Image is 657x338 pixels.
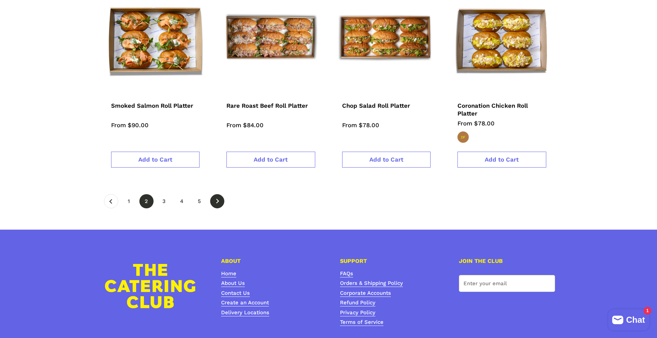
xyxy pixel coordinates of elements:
a: Coronation Chicken Roll Platter [457,102,546,115]
span: From $84.00 [226,122,264,129]
h4: JOIN THE CLUB [459,258,555,264]
a: Add to Cart [342,152,431,168]
h4: SUPPORT [340,258,436,264]
a: Contact Us [221,290,250,297]
a: 5 [192,194,207,208]
a: Privacy Policy [340,309,375,316]
a: Home [221,270,236,277]
a: 1 [122,194,136,208]
a: Create an Account [221,299,269,306]
a: Add to Cart [457,152,546,168]
a: Orders & Shipping Policy [340,280,403,287]
li: 2 [139,194,154,208]
span: From $90.00 [111,122,149,129]
span: Chop Salad Roll Platter [342,102,410,110]
button: Submit [537,275,555,292]
a: About Us [221,280,245,287]
span: Rare Roast Beef Roll Platter [226,102,308,110]
span: Coronation Chicken Roll Platter [457,102,528,118]
inbox-online-store-chat: Shopify online store chat [606,309,651,332]
span: Add to Cart [369,156,403,163]
a: Delivery Locations [221,309,269,316]
h4: ABOUT [221,258,317,264]
span: From $78.00 [457,120,495,127]
span: From $78.00 [342,122,379,129]
span: Add to Cart [138,156,172,163]
a: 4 [175,194,189,208]
a: Add to Cart [226,152,315,168]
a: Smoked Salmon Roll Platter [111,102,200,107]
a: Refund Policy [340,299,375,306]
a: Chop Salad Roll Platter [342,102,431,107]
a: Add to Cart [111,152,200,168]
a: Rare Roast Beef Roll Platter [226,102,315,107]
span: Smoked Salmon Roll Platter [111,102,193,110]
a: Terms of Service [340,319,384,326]
a: FAQs [340,270,353,277]
a: 3 [157,194,171,208]
span: Add to Cart [254,156,288,163]
a: Corporate Accounts [340,290,391,297]
span: Add to Cart [485,156,519,163]
input: Enter your email [459,275,555,292]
